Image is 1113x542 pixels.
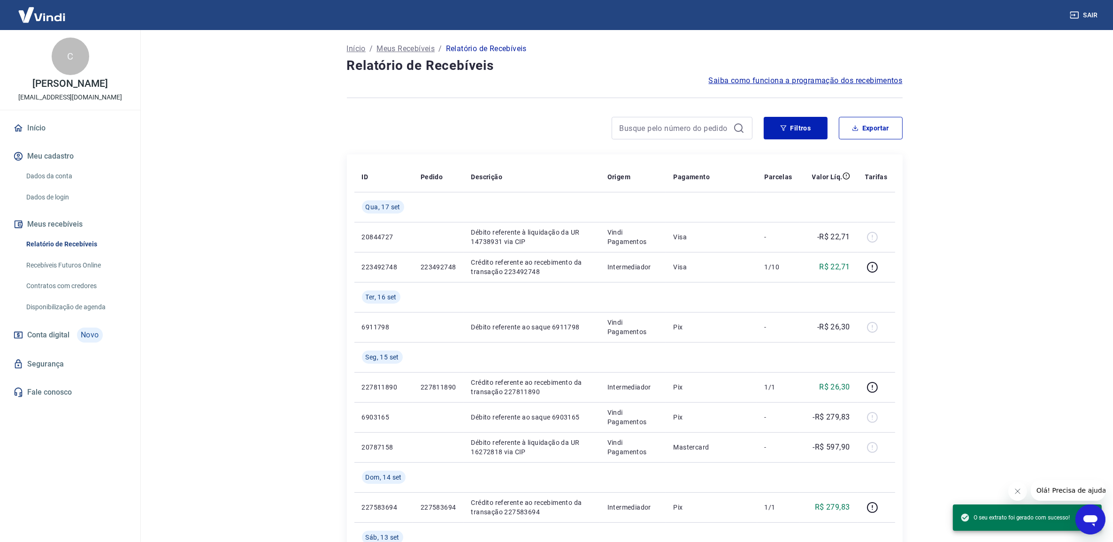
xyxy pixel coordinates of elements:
[6,7,79,14] span: Olá! Precisa de ajuda?
[376,43,435,54] a: Meus Recebíveis
[18,92,122,102] p: [EMAIL_ADDRESS][DOMAIN_NAME]
[813,412,850,423] p: -R$ 279,83
[674,232,750,242] p: Visa
[23,298,129,317] a: Disponibilização de agenda
[819,261,850,273] p: R$ 22,71
[11,214,129,235] button: Meus recebíveis
[674,172,710,182] p: Pagamento
[471,498,592,517] p: Crédito referente ao recebimento da transação 227583694
[765,232,792,242] p: -
[471,322,592,332] p: Débito referente ao saque 6911798
[1008,482,1027,501] iframe: Fechar mensagem
[366,352,399,362] span: Seg, 15 set
[366,202,400,212] span: Qua, 17 set
[812,172,843,182] p: Valor Líq.
[765,262,792,272] p: 1/10
[674,443,750,452] p: Mastercard
[366,292,397,302] span: Ter, 16 set
[813,442,850,453] p: -R$ 597,90
[421,262,456,272] p: 223492748
[471,258,592,276] p: Crédito referente ao recebimento da transação 223492748
[674,322,750,332] p: Pix
[817,231,850,243] p: -R$ 22,71
[32,79,107,89] p: [PERSON_NAME]
[421,382,456,392] p: 227811890
[421,503,456,512] p: 227583694
[11,0,72,29] img: Vindi
[607,438,659,457] p: Vindi Pagamentos
[607,382,659,392] p: Intermediador
[77,328,103,343] span: Novo
[471,172,503,182] p: Descrição
[471,438,592,457] p: Débito referente à liquidação da UR 16272818 via CIP
[11,146,129,167] button: Meu cadastro
[23,188,129,207] a: Dados de login
[765,172,792,182] p: Parcelas
[366,533,399,542] span: Sáb, 13 set
[446,43,527,54] p: Relatório de Recebíveis
[817,321,850,333] p: -R$ 26,30
[366,473,402,482] span: Dom, 14 set
[765,322,792,332] p: -
[765,382,792,392] p: 1/1
[23,235,129,254] a: Relatório de Recebíveis
[607,172,630,182] p: Origem
[765,443,792,452] p: -
[765,503,792,512] p: 1/1
[11,324,129,346] a: Conta digitalNovo
[11,354,129,374] a: Segurança
[362,232,406,242] p: 20844727
[1031,480,1105,501] iframe: Mensagem da empresa
[369,43,373,54] p: /
[421,172,443,182] p: Pedido
[620,121,729,135] input: Busque pelo número do pedido
[362,412,406,422] p: 6903165
[607,228,659,246] p: Vindi Pagamentos
[438,43,442,54] p: /
[52,38,89,75] div: C
[764,117,828,139] button: Filtros
[674,503,750,512] p: Pix
[23,256,129,275] a: Recebíveis Futuros Online
[362,262,406,272] p: 223492748
[709,75,903,86] a: Saiba como funciona a programação dos recebimentos
[1075,504,1105,534] iframe: Botão para abrir a janela de mensagens
[23,276,129,296] a: Contratos com credores
[960,513,1070,522] span: O seu extrato foi gerado com sucesso!
[362,322,406,332] p: 6911798
[674,382,750,392] p: Pix
[471,228,592,246] p: Débito referente à liquidação da UR 14738931 via CIP
[765,412,792,422] p: -
[362,382,406,392] p: 227811890
[607,408,659,427] p: Vindi Pagamentos
[607,318,659,336] p: Vindi Pagamentos
[347,43,366,54] a: Início
[1068,7,1102,24] button: Sair
[362,503,406,512] p: 227583694
[865,172,888,182] p: Tarifas
[674,262,750,272] p: Visa
[471,412,592,422] p: Débito referente ao saque 6903165
[27,328,69,342] span: Conta digital
[23,167,129,186] a: Dados da conta
[819,382,850,393] p: R$ 26,30
[11,382,129,403] a: Fale conosco
[11,118,129,138] a: Início
[607,503,659,512] p: Intermediador
[362,172,368,182] p: ID
[607,262,659,272] p: Intermediador
[815,502,850,513] p: R$ 279,83
[362,443,406,452] p: 20787158
[347,56,903,75] h4: Relatório de Recebíveis
[471,378,592,397] p: Crédito referente ao recebimento da transação 227811890
[839,117,903,139] button: Exportar
[674,412,750,422] p: Pix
